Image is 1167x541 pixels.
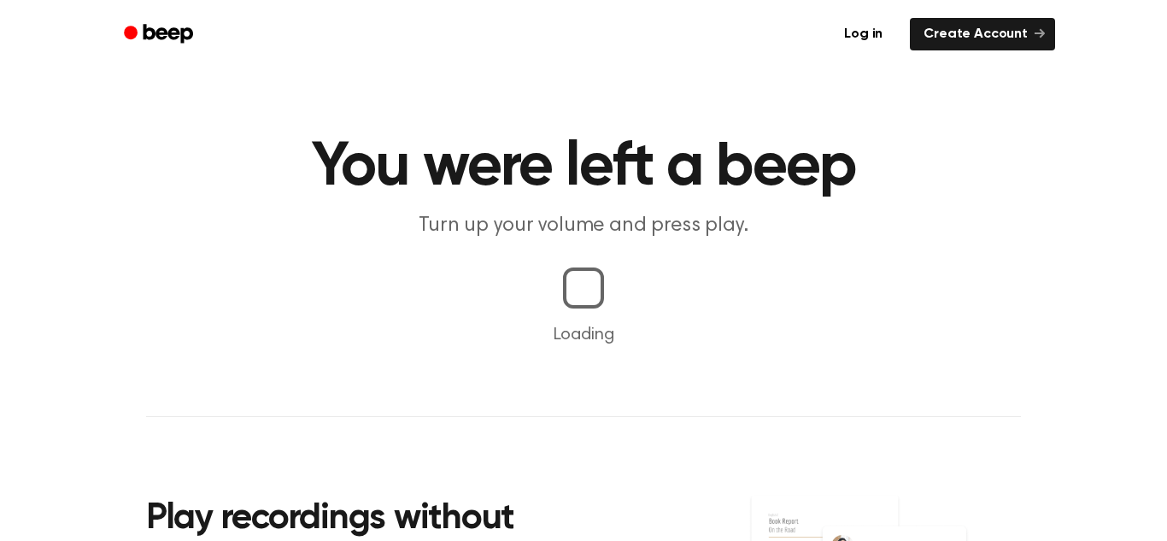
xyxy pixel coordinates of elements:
h1: You were left a beep [146,137,1021,198]
a: Log in [827,15,900,54]
a: Create Account [910,18,1055,50]
a: Beep [112,18,208,51]
p: Turn up your volume and press play. [255,212,912,240]
p: Loading [21,322,1146,348]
